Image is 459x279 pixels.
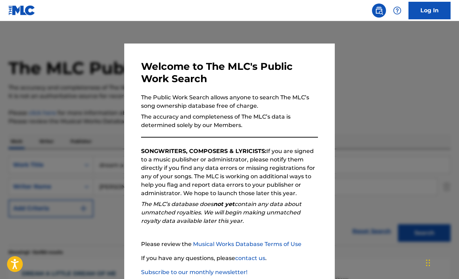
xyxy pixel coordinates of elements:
[424,245,459,279] iframe: Chat Widget
[141,148,266,154] strong: SONGWRITERS, COMPOSERS & LYRICISTS:
[141,113,318,129] p: The accuracy and completeness of The MLC’s data is determined solely by our Members.
[8,5,35,15] img: MLC Logo
[235,255,265,261] a: contact us
[141,240,318,248] p: Please review the
[408,2,451,19] a: Log In
[375,6,383,15] img: search
[141,60,318,85] h3: Welcome to The MLC's Public Work Search
[390,4,404,18] div: Help
[141,201,301,224] em: The MLC’s database does contain any data about unmatched royalties. We will begin making unmatche...
[141,93,318,110] p: The Public Work Search allows anyone to search The MLC’s song ownership database free of charge.
[141,269,247,275] a: Subscribe to our monthly newsletter!
[141,147,318,198] p: If you are signed to a music publisher or administrator, please notify them directly if you find ...
[213,201,234,207] strong: not yet
[393,6,401,15] img: help
[372,4,386,18] a: Public Search
[426,252,430,273] div: Drag
[193,241,301,247] a: Musical Works Database Terms of Use
[141,254,318,263] p: If you have any questions, please .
